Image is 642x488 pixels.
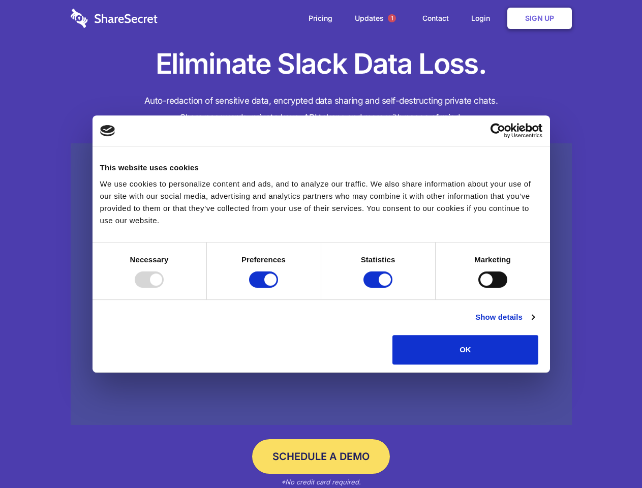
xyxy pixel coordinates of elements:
strong: Necessary [130,255,169,264]
strong: Statistics [361,255,395,264]
strong: Preferences [241,255,286,264]
h4: Auto-redaction of sensitive data, encrypted data sharing and self-destructing private chats. Shar... [71,93,572,126]
div: We use cookies to personalize content and ads, and to analyze our traffic. We also share informat... [100,178,542,227]
div: This website uses cookies [100,162,542,174]
a: Sign Up [507,8,572,29]
a: Usercentrics Cookiebot - opens in a new window [453,123,542,138]
a: Contact [412,3,459,34]
a: Schedule a Demo [252,439,390,474]
a: Wistia video thumbnail [71,143,572,425]
span: 1 [388,14,396,22]
h1: Eliminate Slack Data Loss. [71,46,572,82]
button: OK [392,335,538,364]
a: Show details [475,311,534,323]
img: logo-wordmark-white-trans-d4663122ce5f474addd5e946df7df03e33cb6a1c49d2221995e7729f52c070b2.svg [71,9,158,28]
strong: Marketing [474,255,511,264]
a: Pricing [298,3,343,34]
a: Login [461,3,505,34]
img: logo [100,125,115,136]
em: *No credit card required. [281,478,361,486]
